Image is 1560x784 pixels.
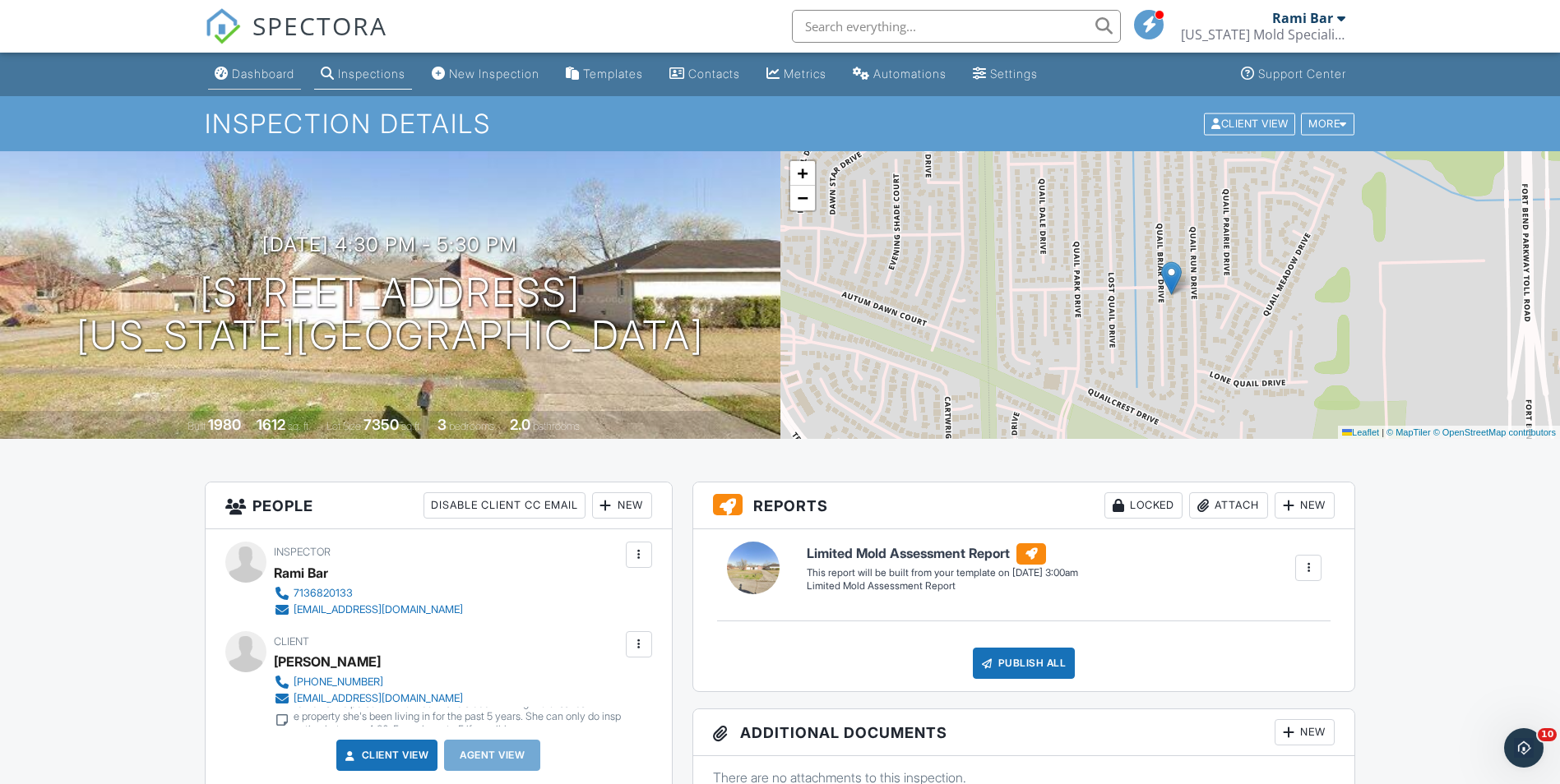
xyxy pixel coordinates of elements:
[363,416,399,433] div: 7350
[206,482,672,529] h3: People
[1433,427,1556,437] a: © OpenStreetMap contributors
[187,420,206,432] span: Built
[274,602,463,618] a: [EMAIL_ADDRESS][DOMAIN_NAME]
[425,59,546,90] a: New Inspection
[1504,728,1544,768] iframe: Intercom live chat
[790,186,815,210] a: Zoom out
[294,692,463,705] div: [EMAIL_ADDRESS][DOMAIN_NAME]
[797,187,808,208] span: −
[1275,492,1335,519] div: New
[533,420,580,432] span: bathrooms
[784,67,826,81] div: Metrics
[1538,728,1557,741] span: 10
[693,482,1355,529] h3: Reports
[873,67,947,81] div: Automations
[274,690,622,707] a: [EMAIL_ADDRESS][DOMAIN_NAME]
[294,697,622,736] div: renter is the person that called in she's been having mold issues with the property she's been li...
[252,8,387,43] span: SPECTORA
[1181,26,1345,43] div: Texas Mold Specialists
[205,22,387,57] a: SPECTORA
[790,161,815,186] a: Zoom in
[1104,492,1183,519] div: Locked
[559,59,650,90] a: Templates
[1204,113,1295,135] div: Client View
[846,59,953,90] a: Automations (Basic)
[1382,427,1384,437] span: |
[257,416,285,433] div: 1612
[592,492,652,519] div: New
[688,67,740,81] div: Contacts
[449,420,494,432] span: bedrooms
[274,649,381,674] div: [PERSON_NAME]
[294,587,353,600] div: 7136820133
[208,416,241,433] div: 1980
[288,420,311,432] span: sq. ft.
[401,420,422,432] span: sq.ft.
[274,560,328,585] div: Rami Bar
[1386,427,1431,437] a: © MapTiler
[1342,427,1379,437] a: Leaflet
[274,635,309,648] span: Client
[807,566,1078,579] div: This report will be built from your template on [DATE] 3:00am
[274,585,463,602] a: 7136820133
[208,59,301,90] a: Dashboard
[262,233,517,256] h3: [DATE] 4:30 pm - 5:30 pm
[1161,261,1182,295] img: Marker
[326,420,361,432] span: Lot Size
[807,579,1078,593] div: Limited Mold Assessment Report
[973,648,1076,679] div: Publish All
[205,109,1356,138] h1: Inspection Details
[1258,67,1346,81] div: Support Center
[274,546,331,558] span: Inspector
[1234,59,1353,90] a: Support Center
[583,67,643,81] div: Templates
[966,59,1044,90] a: Settings
[693,709,1355,756] h3: Additional Documents
[1272,10,1333,26] div: Rami Bar
[510,416,530,433] div: 2.0
[1275,719,1335,745] div: New
[1202,117,1299,129] a: Client View
[342,747,429,763] a: Client View
[424,492,586,519] div: Disable Client CC Email
[663,59,747,90] a: Contacts
[205,8,241,44] img: The Best Home Inspection Software - Spectora
[792,10,1121,43] input: Search everything...
[437,416,447,433] div: 3
[232,67,294,81] div: Dashboard
[1189,492,1268,519] div: Attach
[990,67,1038,81] div: Settings
[797,163,808,183] span: +
[807,543,1078,565] h6: Limited Mold Assessment Report
[449,67,539,81] div: New Inspection
[760,59,833,90] a: Metrics
[338,67,405,81] div: Inspections
[294,603,463,616] div: [EMAIL_ADDRESS][DOMAIN_NAME]
[1301,113,1354,135] div: More
[76,271,704,358] h1: [STREET_ADDRESS] [US_STATE][GEOGRAPHIC_DATA]
[274,674,622,690] a: [PHONE_NUMBER]
[294,676,383,689] div: [PHONE_NUMBER]
[314,59,412,90] a: Inspections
